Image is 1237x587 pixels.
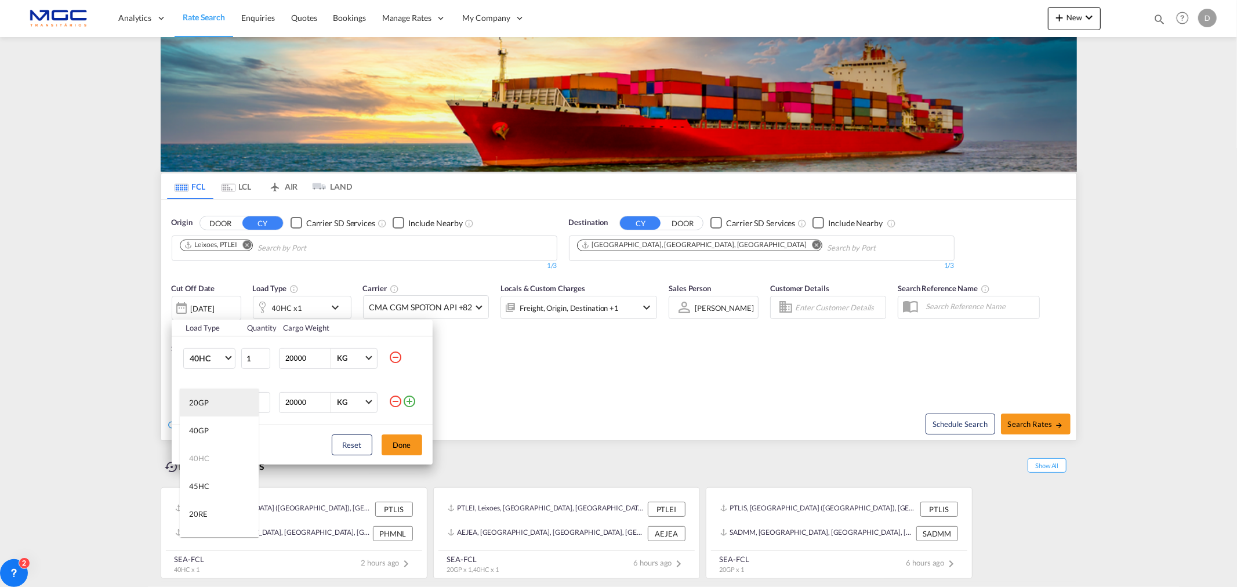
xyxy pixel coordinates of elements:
div: 40RE [189,537,208,547]
div: 40GP [189,425,209,436]
div: 45HC [189,481,209,491]
div: 20RE [189,509,208,519]
div: 40HC [189,453,209,463]
div: 20GP [189,397,209,408]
